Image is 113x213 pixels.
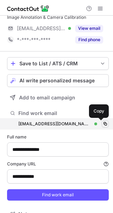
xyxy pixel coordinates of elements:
button: Find work email [7,189,109,201]
span: Add to email campaign [19,95,75,100]
label: Company URL [7,161,109,167]
button: AI write personalized message [7,74,109,87]
span: Find work email [18,110,100,116]
div: Save to List / ATS / CRM [19,61,96,66]
label: Full name [7,134,109,140]
img: ContactOut v5.3.10 [7,4,49,13]
div: [EMAIL_ADDRESS][DOMAIN_NAME] [18,121,91,127]
span: AI write personalized message [19,78,95,83]
button: save-profile-one-click [7,57,109,70]
button: Add to email campaign [7,91,109,104]
span: [EMAIL_ADDRESS][DOMAIN_NAME] [17,25,66,32]
button: Find work email [7,108,109,118]
button: Reveal Button [75,36,103,43]
div: Image Annotation & Camera Calibration [7,14,109,21]
button: Reveal Button [75,25,103,32]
